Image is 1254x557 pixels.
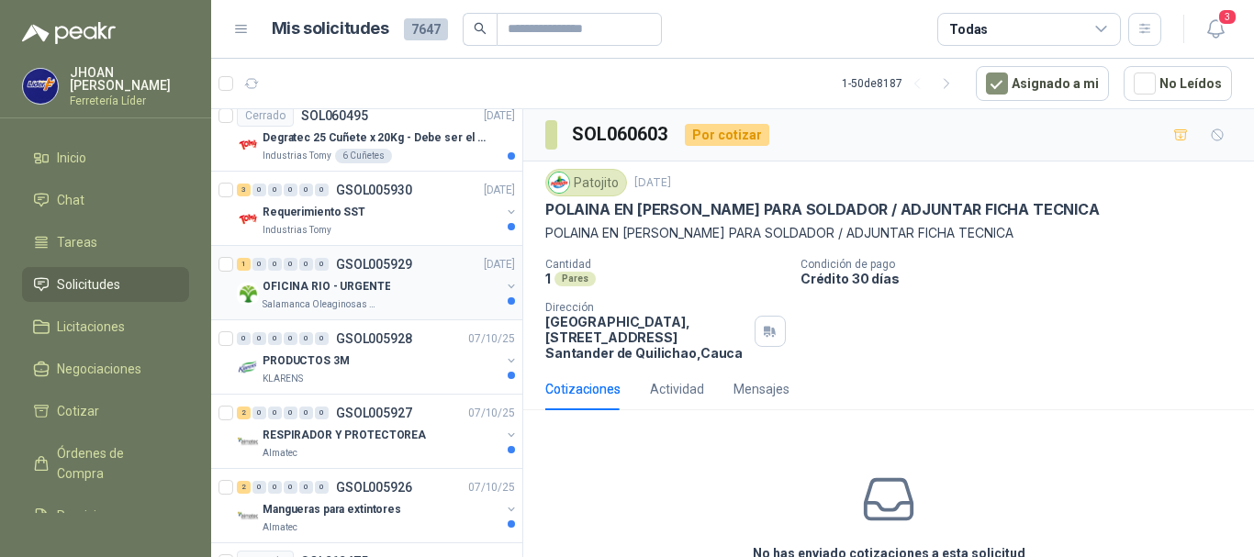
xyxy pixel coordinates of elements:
[299,184,313,196] div: 0
[545,301,747,314] p: Dirección
[268,184,282,196] div: 0
[299,258,313,271] div: 0
[57,506,125,526] span: Remisiones
[211,97,522,172] a: CerradoSOL060495[DATE] Company LogoDegratec 25 Cuñete x 20Kg - Debe ser el de Tecnas (por ahora h...
[842,69,961,98] div: 1 - 50 de 8187
[263,520,297,535] p: Almatec
[237,105,294,127] div: Cerrado
[237,134,259,156] img: Company Logo
[22,183,189,217] a: Chat
[263,427,426,444] p: RESPIRADOR Y PROTECTOREA
[572,120,670,149] h3: SOL060603
[252,481,266,494] div: 0
[801,271,1247,286] p: Crédito 30 días
[237,506,259,528] img: Company Logo
[284,407,297,419] div: 0
[545,271,551,286] p: 1
[57,190,84,210] span: Chat
[299,332,313,345] div: 0
[70,66,189,92] p: JHOAN [PERSON_NAME]
[263,223,331,238] p: Industrias Tomy
[237,407,251,419] div: 2
[336,184,412,196] p: GSOL005930
[268,481,282,494] div: 0
[268,258,282,271] div: 0
[468,405,515,422] p: 07/10/25
[474,22,487,35] span: search
[263,446,297,461] p: Almatec
[976,66,1109,101] button: Asignado a mi
[299,481,313,494] div: 0
[22,498,189,533] a: Remisiones
[22,351,189,386] a: Negociaciones
[284,481,297,494] div: 0
[554,272,596,286] div: Pares
[252,407,266,419] div: 0
[545,314,747,361] p: [GEOGRAPHIC_DATA], [STREET_ADDRESS] Santander de Quilichao , Cauca
[22,267,189,302] a: Solicitudes
[284,258,297,271] div: 0
[404,18,448,40] span: 7647
[484,182,515,199] p: [DATE]
[22,436,189,491] a: Órdenes de Compra
[237,328,519,386] a: 0 0 0 0 0 0 GSOL00592807/10/25 Company LogoPRODUCTOS 3MKLARENS
[299,407,313,419] div: 0
[545,379,621,399] div: Cotizaciones
[284,184,297,196] div: 0
[801,258,1247,271] p: Condición de pago
[57,359,141,379] span: Negociaciones
[22,22,116,44] img: Logo peakr
[70,95,189,106] p: Ferretería Líder
[315,332,329,345] div: 0
[949,19,988,39] div: Todas
[263,297,378,312] p: Salamanca Oleaginosas SAS
[57,443,172,484] span: Órdenes de Compra
[252,258,266,271] div: 0
[237,431,259,453] img: Company Logo
[549,173,569,193] img: Company Logo
[1124,66,1232,101] button: No Leídos
[263,352,350,370] p: PRODUCTOS 3M
[1217,8,1237,26] span: 3
[268,332,282,345] div: 0
[468,479,515,496] p: 07/10/25
[268,407,282,419] div: 0
[237,481,251,494] div: 2
[468,330,515,348] p: 07/10/25
[263,204,365,221] p: Requerimiento SST
[22,225,189,260] a: Tareas
[57,274,120,295] span: Solicitudes
[301,109,368,122] p: SOL060495
[263,129,491,147] p: Degratec 25 Cuñete x 20Kg - Debe ser el de Tecnas (por ahora homologado) - (Adjuntar ficha técnica)
[237,357,259,379] img: Company Logo
[315,481,329,494] div: 0
[252,184,266,196] div: 0
[22,394,189,429] a: Cotizar
[650,379,704,399] div: Actividad
[336,332,412,345] p: GSOL005928
[237,184,251,196] div: 3
[263,278,390,295] p: OFICINA RIO - URGENTE
[545,223,1232,243] p: POLAINA EN [PERSON_NAME] PARA SOLDADOR / ADJUNTAR FICHA TECNICA
[23,69,58,104] img: Company Logo
[336,258,412,271] p: GSOL005929
[545,200,1100,219] p: POLAINA EN [PERSON_NAME] PARA SOLDADOR / ADJUNTAR FICHA TECNICA
[237,332,251,345] div: 0
[57,401,99,421] span: Cotizar
[545,258,786,271] p: Cantidad
[272,16,389,42] h1: Mis solicitudes
[685,124,769,146] div: Por cotizar
[335,149,392,163] div: 6 Cuñetes
[315,258,329,271] div: 0
[237,258,251,271] div: 1
[1199,13,1232,46] button: 3
[733,379,789,399] div: Mensajes
[237,402,519,461] a: 2 0 0 0 0 0 GSOL00592707/10/25 Company LogoRESPIRADOR Y PROTECTOREAAlmatec
[57,148,86,168] span: Inicio
[315,184,329,196] div: 0
[484,107,515,125] p: [DATE]
[263,372,303,386] p: KLARENS
[336,481,412,494] p: GSOL005926
[252,332,266,345] div: 0
[336,407,412,419] p: GSOL005927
